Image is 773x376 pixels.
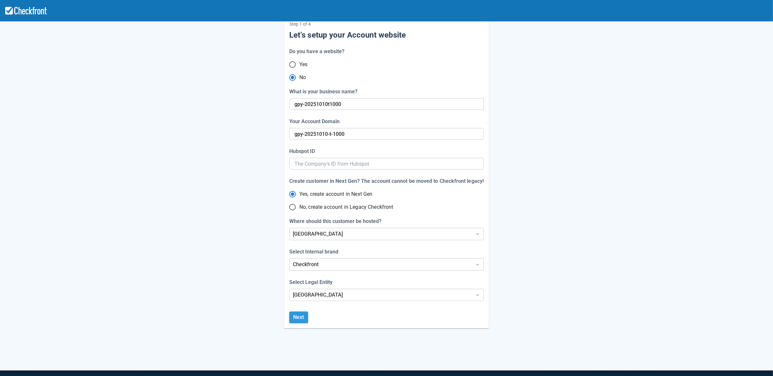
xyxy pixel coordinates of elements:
[289,177,484,185] div: Create customer in Next Gen? The account cannot be moved to Checkfront legacy!
[289,278,335,286] label: Select Legal Entity
[289,30,484,40] h5: Let’s setup your Account website
[289,147,318,155] label: Hubspot ID
[289,248,341,256] label: Select Internal brand
[293,261,468,268] div: Checkfront
[474,292,481,298] span: Dropdown icon
[294,158,479,170] input: The Company's ID from Hubspot
[289,88,360,96] label: What is your business name?
[289,217,384,225] label: Where should this customer be hosted?
[474,231,481,237] span: Dropdown icon
[289,311,308,323] button: Next
[680,306,773,376] iframe: Chat Widget
[293,230,468,238] div: [GEOGRAPHIC_DATA]
[299,190,373,198] span: Yes, create account in Next Gen
[299,203,393,211] span: No, create account in Legacy Checkfront
[299,61,307,68] span: Yes
[289,48,345,55] div: Do you have a website?
[294,98,477,110] input: This will be your Account domain
[299,74,306,81] span: No
[474,261,481,268] span: Dropdown icon
[289,118,342,125] label: Your Account Domain
[293,291,468,299] div: [GEOGRAPHIC_DATA]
